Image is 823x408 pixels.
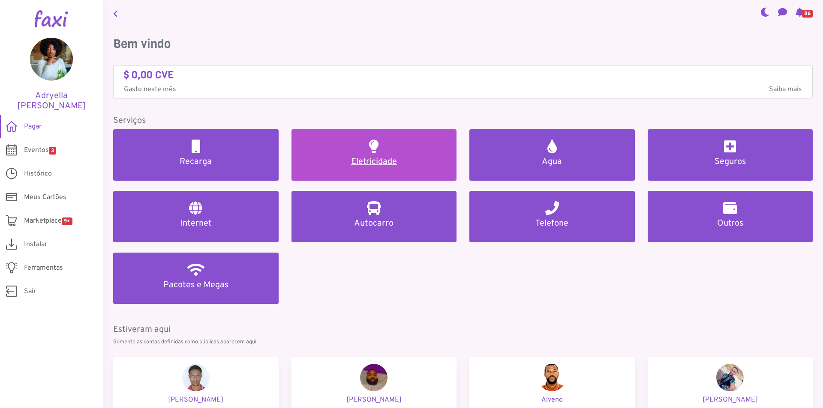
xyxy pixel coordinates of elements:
[24,145,56,155] span: Eventos
[291,129,457,181] a: Eletricidade
[655,395,806,405] p: [PERSON_NAME]
[124,69,802,81] h4: $ 0,00 CVE
[24,286,36,297] span: Sair
[648,191,813,242] a: Outros
[24,122,42,132] span: Pagar
[113,338,813,346] p: Somente as contas definidas como públicas aparecem aqui.
[123,218,268,229] h5: Internet
[538,364,566,391] img: Alveno
[802,10,813,18] span: 86
[113,37,813,51] h3: Bem vindo
[124,69,802,95] a: $ 0,00 CVE Gasto neste mêsSaiba mais
[302,218,447,229] h5: Autocarro
[480,157,625,167] h5: Agua
[113,253,279,304] a: Pacotes e Megas
[648,129,813,181] a: Seguros
[113,116,813,126] h5: Serviços
[769,84,802,95] span: Saiba mais
[24,192,66,203] span: Meus Cartões
[24,263,63,273] span: Ferramentas
[469,191,635,242] a: Telefone
[13,91,90,111] h5: Adryella [PERSON_NAME]
[13,38,90,111] a: Adryella [PERSON_NAME]
[124,84,802,95] p: Gasto neste mês
[24,169,52,179] span: Histórico
[24,239,47,250] span: Instalar
[113,325,813,335] h5: Estiveram aqui
[123,157,268,167] h5: Recarga
[302,157,447,167] h5: Eletricidade
[62,217,72,225] span: 9+
[658,157,803,167] h5: Seguros
[291,191,457,242] a: Autocarro
[113,129,279,181] a: Recarga
[716,364,744,391] img: Edmar Andrade
[298,395,450,405] p: [PERSON_NAME]
[476,395,628,405] p: Alveno
[49,147,56,155] span: 3
[113,191,279,242] a: Internet
[480,218,625,229] h5: Telefone
[182,364,210,391] img: Carlos Barros
[469,129,635,181] a: Agua
[360,364,387,391] img: Ruben
[24,216,72,226] span: Marketplace
[658,218,803,229] h5: Outros
[123,280,268,290] h5: Pacotes e Megas
[120,395,272,405] p: [PERSON_NAME]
